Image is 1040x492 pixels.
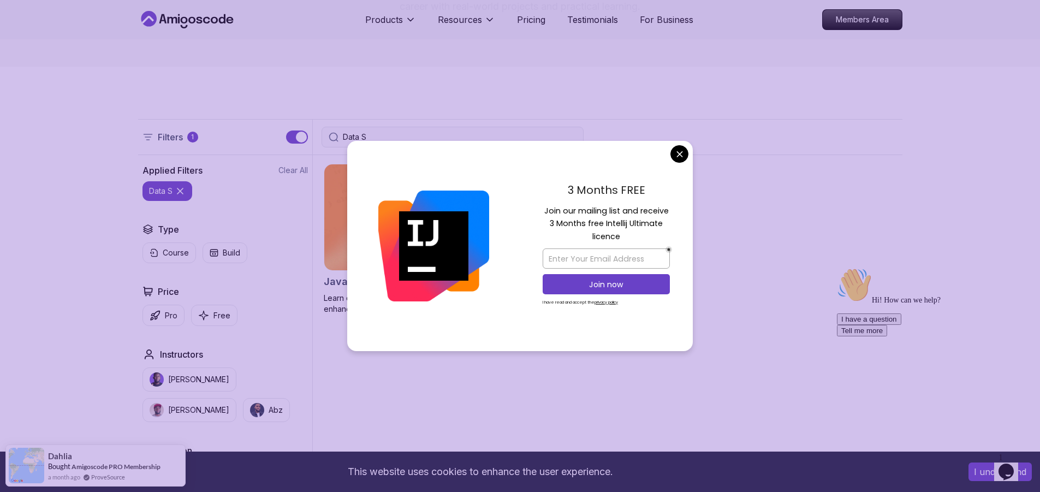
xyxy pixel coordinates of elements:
[158,131,183,144] p: Filters
[243,398,290,422] button: instructor imgAbz
[150,403,164,417] img: instructor img
[213,310,230,321] p: Free
[149,186,173,197] p: Data S
[163,247,189,258] p: Course
[4,4,39,39] img: :wave:
[142,398,236,422] button: instructor img[PERSON_NAME]
[48,472,80,482] span: a month ago
[365,13,416,35] button: Products
[517,13,545,26] a: Pricing
[4,4,201,73] div: 👋Hi! How can we help?I have a questionTell me more
[438,13,495,35] button: Resources
[8,460,952,484] div: This website uses cookies to enhance the user experience.
[833,263,1029,443] iframe: chat widget
[91,472,125,482] a: ProveSource
[324,164,514,315] a: Java Data Structures card1.72hJava Data StructuresProLearn data structures in [GEOGRAPHIC_DATA] t...
[343,132,577,143] input: Search Java, React, Spring boot ...
[191,133,194,141] p: 1
[191,305,237,326] button: Free
[4,50,69,62] button: I have a question
[324,164,513,270] img: Java Data Structures card
[994,448,1029,481] iframe: chat widget
[822,9,902,30] a: Members Area
[567,13,618,26] a: Testimonials
[158,444,192,457] h2: Duration
[48,452,72,461] span: Dahlia
[223,247,240,258] p: Build
[278,165,308,176] button: Clear All
[968,463,1032,481] button: Accept cookies
[72,463,161,471] a: Amigoscode PRO Membership
[438,13,482,26] p: Resources
[48,462,70,471] span: Bought
[160,348,203,361] h2: Instructors
[142,305,185,326] button: Pro
[165,310,177,321] p: Pro
[142,367,236,392] button: instructor img[PERSON_NAME]
[158,223,179,236] h2: Type
[269,405,283,416] p: Abz
[150,372,164,387] img: instructor img
[4,33,108,41] span: Hi! How can we help?
[640,13,693,26] a: For Business
[4,62,55,73] button: Tell me more
[142,181,192,201] button: Data S
[168,405,229,416] p: [PERSON_NAME]
[158,285,179,298] h2: Price
[142,242,196,263] button: Course
[823,10,902,29] p: Members Area
[168,374,229,385] p: [PERSON_NAME]
[9,448,44,483] img: provesource social proof notification image
[250,403,264,417] img: instructor img
[324,274,427,289] h2: Java Data Structures
[142,164,203,177] h2: Applied Filters
[203,242,247,263] button: Build
[324,293,514,315] p: Learn data structures in [GEOGRAPHIC_DATA] to enhance your coding skills!
[365,13,403,26] p: Products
